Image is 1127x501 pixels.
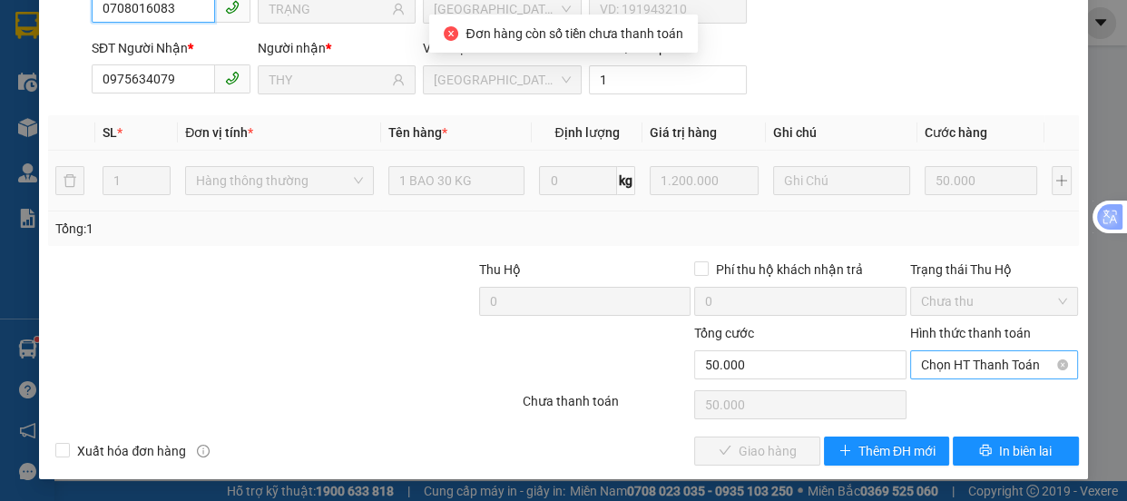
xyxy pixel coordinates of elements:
span: user [392,74,405,86]
span: SL [103,125,117,140]
input: Ghi Chú [773,166,910,195]
button: checkGiao hàng [694,437,819,466]
span: Đơn vị tính [185,125,253,140]
span: kg [617,166,635,195]
span: Tổng cước [694,326,754,340]
span: Phí thu hộ khách nhận trả [709,260,870,280]
button: plus [1052,166,1072,195]
div: Người nhận [258,38,416,58]
input: VD: Bàn, Ghế [388,166,525,195]
div: SĐT Người Nhận [92,38,250,58]
span: Giá trị hàng [650,125,717,140]
span: phone [225,71,240,85]
span: Cước hàng [925,125,987,140]
input: 0 [650,166,759,195]
div: Trạng thái Thu Hộ [910,260,1079,280]
span: VP Nhận [423,41,474,55]
span: Đơn hàng còn số tiền chưa thanh toán [465,26,682,41]
span: Đà Lạt [434,66,571,93]
span: Chưa thu [921,288,1068,315]
span: Thu Hộ [479,262,521,277]
span: Chọn HT Thanh Toán [921,351,1068,378]
span: user [392,3,405,15]
span: plus [838,444,851,458]
span: In biên lai [999,441,1052,461]
input: 0 [925,166,1037,195]
span: Định lượng [554,125,619,140]
span: Thêm ĐH mới [858,441,936,461]
span: info-circle [197,445,210,457]
span: close-circle [444,26,458,41]
button: delete [55,166,84,195]
button: plusThêm ĐH mới [824,437,949,466]
span: Xuất hóa đơn hàng [70,441,193,461]
span: Tên hàng [388,125,447,140]
input: Tên người nhận [269,70,389,90]
label: Hình thức thanh toán [910,326,1031,340]
div: Chưa thanh toán [521,391,693,423]
div: Tổng: 1 [55,219,436,239]
span: printer [979,444,992,458]
span: Hàng thông thường [196,167,363,194]
th: Ghi chú [766,115,917,151]
span: close-circle [1057,359,1068,370]
button: printerIn biên lai [953,437,1078,466]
